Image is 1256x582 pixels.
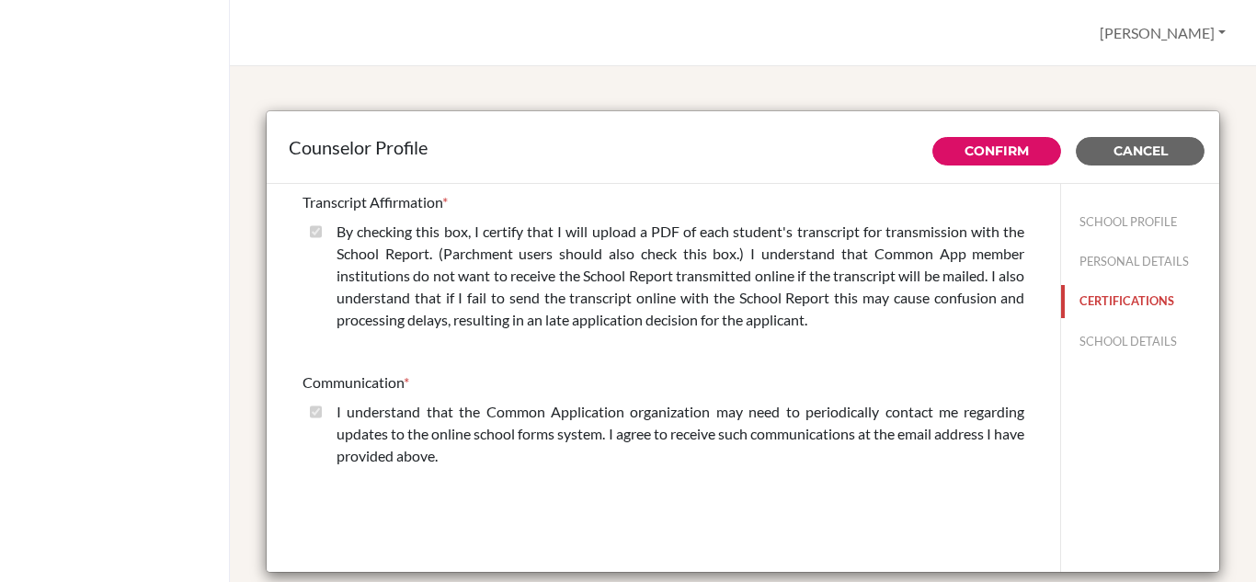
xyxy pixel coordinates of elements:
[337,221,1024,331] label: By checking this box, I certify that I will upload a PDF of each student's transcript for transmi...
[303,373,404,391] span: Communication
[1061,245,1219,278] button: PERSONAL DETAILS
[1091,16,1234,51] button: [PERSON_NAME]
[1061,206,1219,238] button: SCHOOL PROFILE
[289,133,1197,161] div: Counselor Profile
[337,401,1024,467] label: I understand that the Common Application organization may need to periodically contact me regardi...
[1061,325,1219,358] button: SCHOOL DETAILS
[303,193,442,211] span: Transcript Affirmation
[1061,285,1219,317] button: CERTIFICATIONS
